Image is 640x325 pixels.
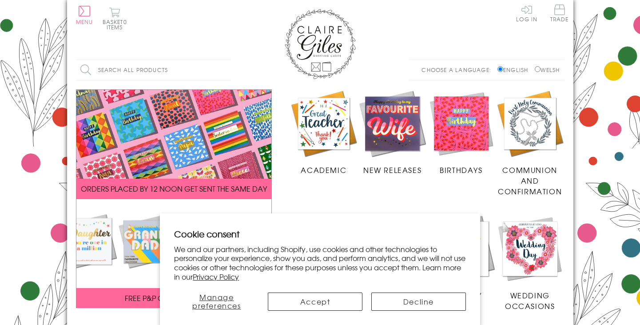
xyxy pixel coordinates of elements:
input: Welsh [535,66,541,72]
span: Manage preferences [192,292,241,311]
span: Menu [76,18,93,26]
span: Birthdays [440,165,482,175]
a: Wedding Occasions [496,214,564,311]
button: Decline [371,293,466,311]
a: Trade [550,4,569,24]
button: Accept [268,293,362,311]
p: Choose a language: [421,66,496,74]
button: Menu [76,6,93,24]
label: English [497,66,533,74]
span: 0 items [107,18,127,31]
span: New Releases [363,165,421,175]
span: ORDERS PLACED BY 12 NOON GET SENT THE SAME DAY [81,183,267,194]
a: Log In [516,4,537,22]
button: Basket0 items [103,7,127,30]
a: Academic [290,89,358,176]
span: FREE P&P ON ALL UK ORDERS [125,293,223,303]
label: Welsh [535,66,560,74]
input: Search [223,60,231,80]
a: Communion and Confirmation [496,89,564,197]
button: Manage preferences [174,293,259,311]
input: English [497,66,503,72]
span: Communion and Confirmation [498,165,562,197]
input: Search all products [76,60,231,80]
h2: Cookie consent [174,228,466,240]
img: Claire Giles Greetings Cards [285,9,356,79]
a: Privacy Policy [193,271,239,282]
span: Wedding Occasions [505,290,555,311]
span: Academic [301,165,346,175]
a: New Releases [358,89,427,176]
a: Birthdays [427,89,496,176]
span: Trade [550,4,569,22]
p: We and our partners, including Shopify, use cookies and other technologies to personalize your ex... [174,245,466,281]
